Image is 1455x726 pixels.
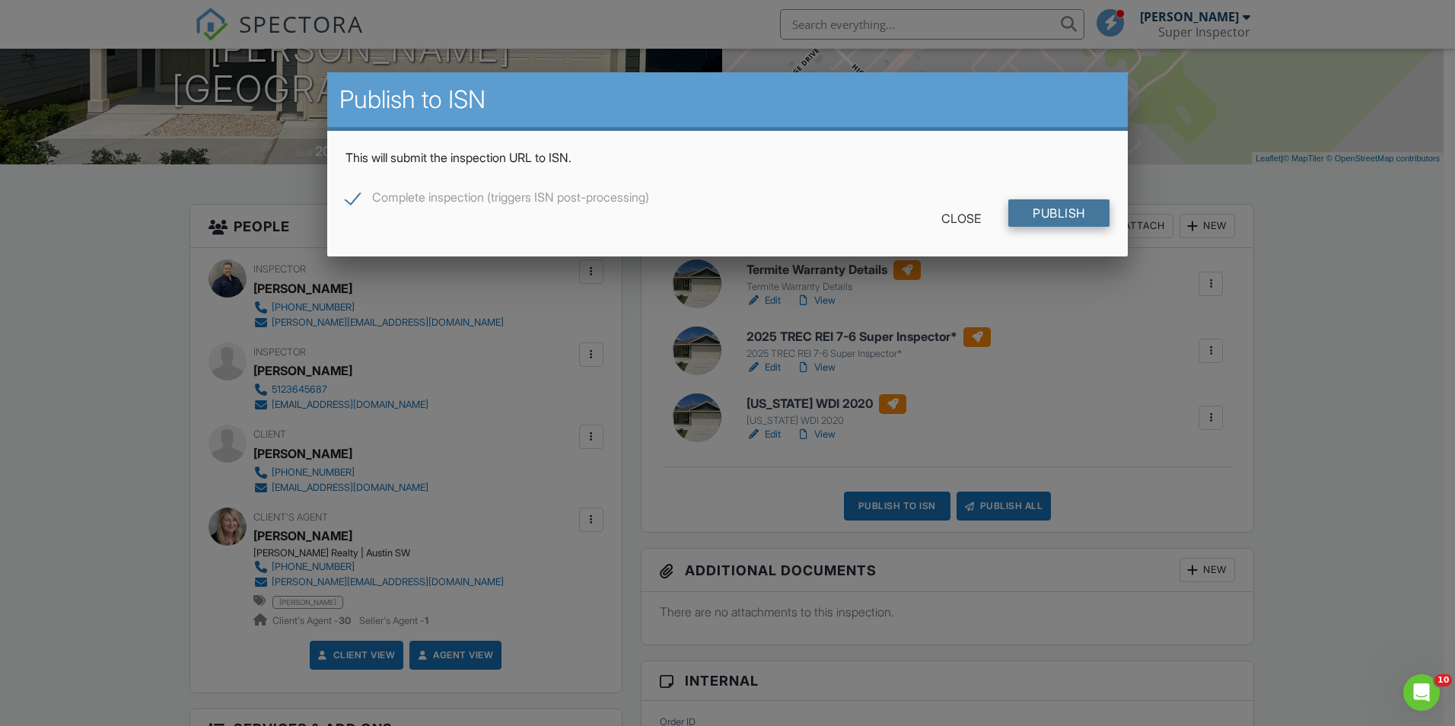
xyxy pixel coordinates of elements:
[339,84,1116,115] h2: Publish to ISN
[917,205,1005,232] div: Close
[1403,674,1440,711] iframe: Intercom live chat
[345,190,649,209] label: Complete inspection (triggers ISN post-processing)
[345,149,1110,166] p: This will submit the inspection URL to ISN.
[1434,674,1452,686] span: 10
[1008,199,1110,227] input: Publish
